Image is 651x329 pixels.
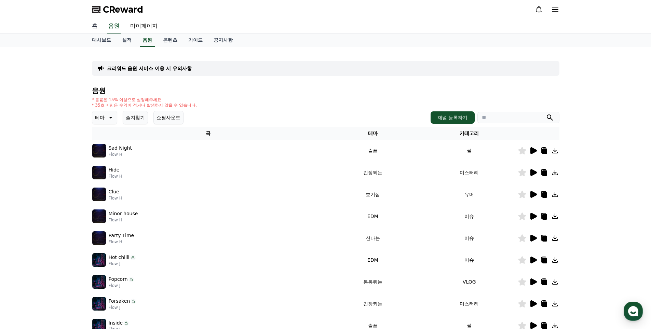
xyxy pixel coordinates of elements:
[95,113,105,122] p: 테마
[92,188,106,201] img: music
[421,249,518,271] td: 이슈
[109,145,132,152] p: Sad Night
[421,271,518,293] td: VLOG
[421,162,518,183] td: 미스터리
[109,261,136,266] p: Flow J
[431,111,474,124] button: 채널 등록하기
[123,111,148,124] button: 즐겨찾기
[2,217,45,234] a: 홈
[86,19,103,33] a: 홈
[109,174,122,179] p: Flow H
[92,209,106,223] img: music
[92,111,117,124] button: 테마
[153,111,184,124] button: 쇼핑사운드
[158,34,183,47] a: 콘텐츠
[109,195,122,201] p: Flow H
[324,183,421,205] td: 호기심
[421,205,518,227] td: 이슈
[63,227,71,233] span: 대화
[109,166,120,174] p: Hide
[92,166,106,179] img: music
[107,19,121,33] a: 음원
[109,298,130,305] p: Forsaken
[92,4,143,15] a: CReward
[183,34,208,47] a: 가이드
[106,227,114,232] span: 설정
[107,65,192,72] a: 크리워드 음원 서비스 이용 시 유의사항
[324,227,421,249] td: 신나는
[109,239,134,245] p: Flow H
[421,293,518,315] td: 미스터리
[109,217,138,223] p: Flow H
[117,34,137,47] a: 실적
[92,97,197,102] p: * 볼륨은 15% 이상으로 설정해주세요.
[324,249,421,271] td: EDM
[421,140,518,162] td: 썰
[109,210,138,217] p: Minor house
[140,34,155,47] a: 음원
[421,127,518,140] th: 카테고리
[324,162,421,183] td: 긴장되는
[103,4,143,15] span: CReward
[109,152,132,157] p: Flow H
[109,232,134,239] p: Party Time
[45,217,88,234] a: 대화
[324,293,421,315] td: 긴장되는
[208,34,238,47] a: 공지사항
[92,253,106,267] img: music
[109,254,130,261] p: Hot chilli
[86,34,117,47] a: 대시보드
[109,188,119,195] p: Clue
[92,275,106,289] img: music
[324,271,421,293] td: 통통튀는
[92,144,106,157] img: music
[92,102,197,108] p: * 35초 미만은 수익이 적거나 발생하지 않을 수 있습니다.
[125,19,163,33] a: 마이페이지
[421,227,518,249] td: 이슈
[324,140,421,162] td: 슬픈
[92,231,106,245] img: music
[22,227,26,232] span: 홈
[109,283,134,288] p: Flow J
[92,297,106,311] img: music
[109,319,123,327] p: Inside
[421,183,518,205] td: 유머
[92,127,325,140] th: 곡
[92,87,559,94] h4: 음원
[88,217,131,234] a: 설정
[109,276,128,283] p: Popcorn
[324,127,421,140] th: 테마
[109,305,136,310] p: Flow J
[324,205,421,227] td: EDM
